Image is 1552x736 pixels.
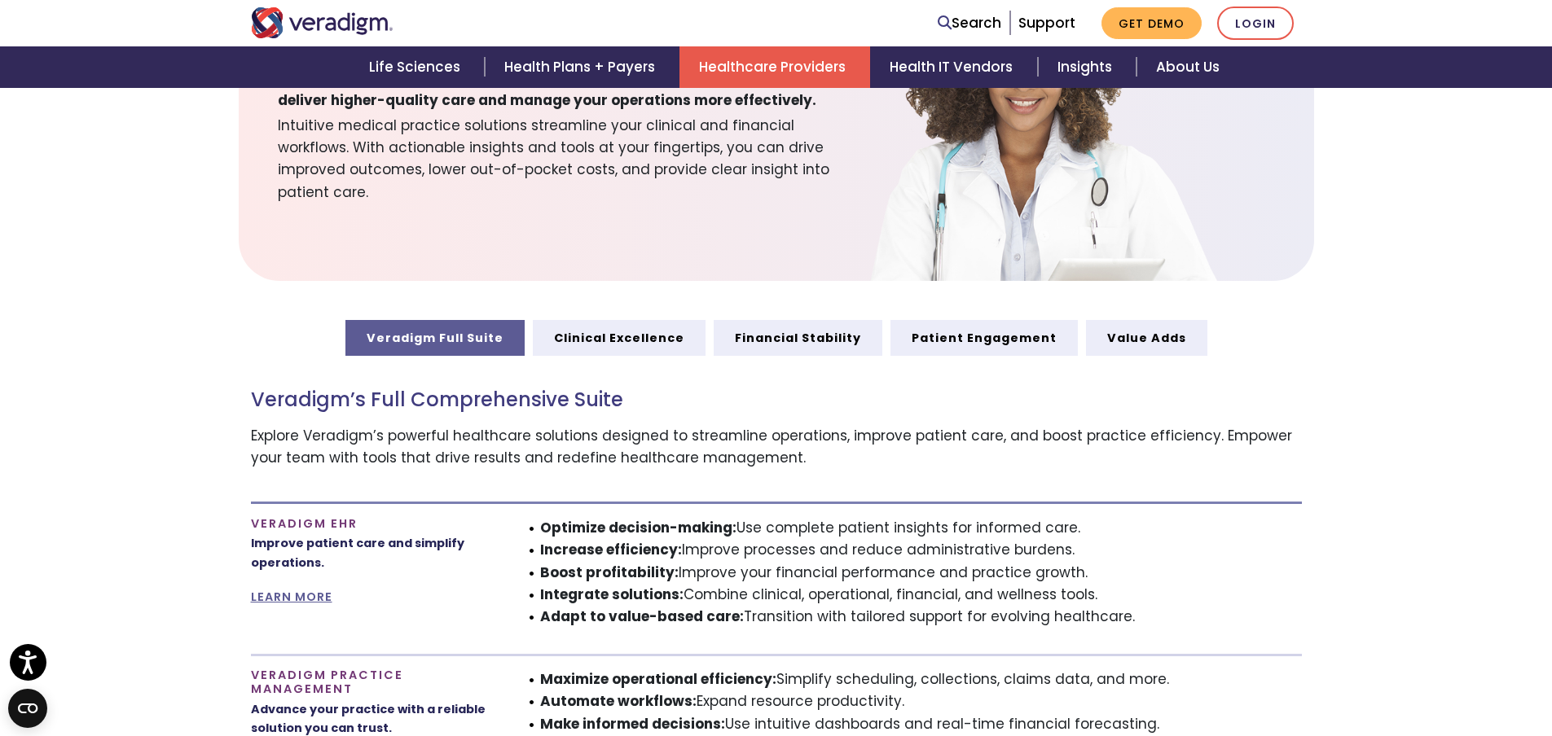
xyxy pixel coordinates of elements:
a: Get Demo [1101,7,1202,39]
h4: Veradigm EHR [251,517,495,531]
h3: Veradigm’s Full Comprehensive Suite [251,388,1302,412]
strong: Adapt to value-based care: [540,607,744,626]
strong: Increase efficiency: [540,540,682,559]
h4: Veradigm Practice Management [251,668,495,697]
strong: Optimize decision-making: [540,518,736,537]
strong: Automate workflows: [540,691,697,711]
p: Improve patient care and simplify operations. [251,534,495,572]
iframe: Drift Chat Widget [1239,619,1532,716]
li: Transition with tailored support for evolving healthcare. [540,606,1302,628]
span: By focusing on what truly matters—your patients and your practice—you can deliver higher-quality ... [278,68,866,112]
a: Patient Engagement [890,320,1078,356]
a: Healthcare Providers [679,46,870,88]
li: Improve processes and reduce administrative burdens. [540,539,1302,561]
a: Clinical Excellence [533,320,706,356]
strong: Make informed decisions: [540,714,725,734]
li: Use complete patient insights for informed care. [540,517,1302,539]
a: Life Sciences [350,46,485,88]
li: Improve your financial performance and practice growth. [540,562,1302,584]
span: Intuitive medical practice solutions streamline your clinical and financial workflows. With actio... [278,112,866,204]
p: Explore Veradigm’s powerful healthcare solutions designed to streamline operations, improve patie... [251,425,1302,469]
strong: Maximize operational efficiency: [540,669,776,689]
li: Expand resource productivity. [540,690,1302,712]
a: About Us [1137,46,1239,88]
li: Simplify scheduling, collections, claims data, and more. [540,668,1302,690]
strong: Integrate solutions: [540,585,684,604]
a: Login [1217,7,1294,40]
a: Financial Stability [714,320,882,356]
li: Use intuitive dashboards and real-time financial forecasting. [540,713,1302,735]
button: Open CMP widget [8,689,47,728]
a: Value Adds [1086,320,1207,356]
strong: Boost profitability: [540,563,679,582]
a: LEARN MORE [251,589,332,605]
a: Health Plans + Payers [485,46,679,88]
li: Combine clinical, operational, financial, and wellness tools. [540,584,1302,606]
a: Search [938,12,1001,34]
img: Veradigm logo [251,7,393,38]
a: Health IT Vendors [870,46,1037,88]
a: Insights [1038,46,1137,88]
a: Support [1018,13,1075,33]
a: Veradigm Full Suite [345,320,525,356]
